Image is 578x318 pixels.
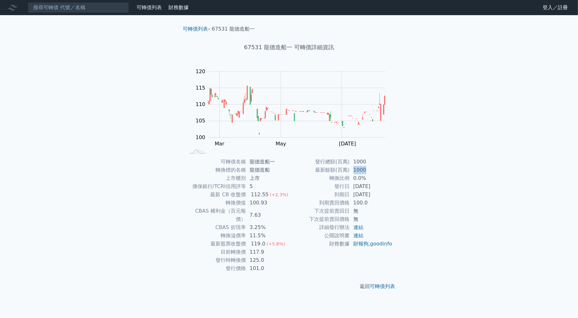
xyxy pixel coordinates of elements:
td: [DATE] [350,182,393,191]
tspan: [DATE] [339,141,356,147]
td: 轉換比例 [289,174,350,182]
td: 轉換標的名稱 [186,166,246,174]
td: 詳細發行辦法 [289,223,350,232]
tspan: Mar [215,141,225,147]
li: 67531 龍德造船一 [212,25,255,33]
a: goodinfo [370,241,392,247]
td: 最新 CB 收盤價 [186,191,246,199]
input: 搜尋可轉債 代號／名稱 [28,2,129,13]
td: 發行日 [289,182,350,191]
tspan: May [276,141,286,147]
span: (+5.8%) [267,241,285,246]
td: 最新餘額(百萬) [289,166,350,174]
td: 下次提前賣回日 [289,207,350,215]
a: 連結 [353,224,363,230]
li: › [183,25,210,33]
td: 轉換溢價率 [186,232,246,240]
tspan: 120 [196,68,205,74]
td: 0.0% [350,174,393,182]
td: 下次提前賣回價格 [289,215,350,223]
td: 財務數據 [289,240,350,248]
a: 可轉債列表 [137,4,162,10]
a: 登入／註冊 [538,3,573,13]
div: 119.0 [250,240,267,248]
td: 擔保銀行/TCRI信用評等 [186,182,246,191]
td: 可轉債名稱 [186,158,246,166]
td: 龍德造船一 [246,158,289,166]
td: 3.25% [246,223,289,232]
p: 返回 [178,283,400,290]
g: Chart [192,68,395,147]
td: 5 [246,182,289,191]
td: 125.0 [246,256,289,264]
td: 到期日 [289,191,350,199]
td: 101.0 [246,264,289,273]
td: , [350,240,393,248]
td: 上市 [246,174,289,182]
td: 117.9 [246,248,289,256]
tspan: 110 [196,101,205,107]
td: [DATE] [350,191,393,199]
td: 上市櫃別 [186,174,246,182]
a: 財務數據 [168,4,189,10]
td: 1000 [350,158,393,166]
a: 可轉債列表 [370,283,395,289]
td: 發行價格 [186,264,246,273]
h1: 67531 龍德造船一 可轉債詳細資訊 [178,43,400,52]
td: 到期賣回價格 [289,199,350,207]
td: 無 [350,207,393,215]
iframe: Chat Widget [546,288,578,318]
tspan: 100 [196,134,205,140]
a: 財報狗 [353,241,368,247]
td: 1000 [350,166,393,174]
td: 7.63 [246,207,289,223]
td: 轉換價值 [186,199,246,207]
td: 最新股票收盤價 [186,240,246,248]
a: 連結 [353,233,363,238]
span: (+2.3%) [270,192,288,197]
td: 公開說明書 [289,232,350,240]
tspan: 115 [196,85,205,91]
td: 目前轉換價 [186,248,246,256]
td: CBAS 權利金（百元報價） [186,207,246,223]
a: 可轉債列表 [183,26,208,32]
td: 無 [350,215,393,223]
td: 龍德造船 [246,166,289,174]
td: 100.0 [350,199,393,207]
td: 100.93 [246,199,289,207]
td: 發行總額(百萬) [289,158,350,166]
td: 發行時轉換價 [186,256,246,264]
div: 聊天小工具 [546,288,578,318]
tspan: 105 [196,118,205,124]
td: 11.5% [246,232,289,240]
div: 112.55 [250,191,270,199]
td: CBAS 折現率 [186,223,246,232]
